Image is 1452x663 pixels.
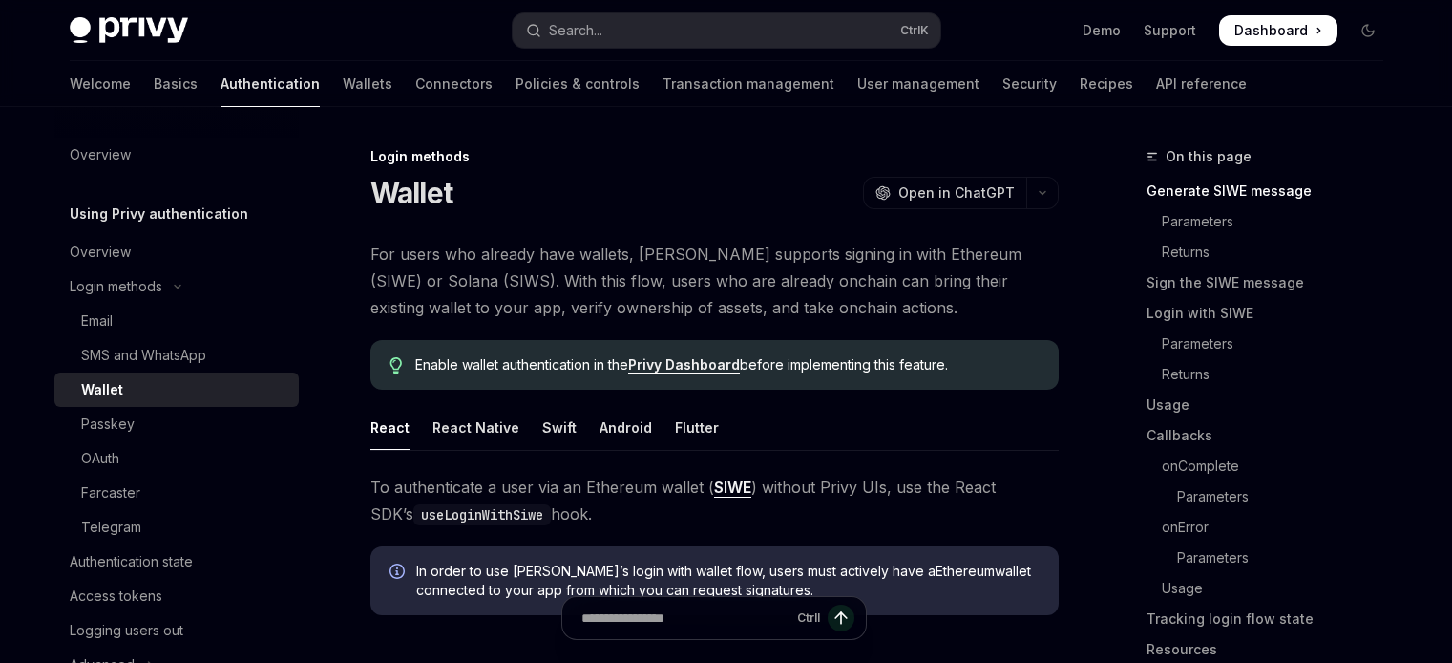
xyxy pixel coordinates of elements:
button: Open search [513,13,940,48]
a: Authentication state [54,545,299,579]
button: Toggle Login methods section [54,269,299,304]
h1: Wallet [370,176,453,210]
a: onError [1147,512,1399,543]
a: Privy Dashboard [628,356,740,374]
div: OAuth [81,447,119,470]
span: Ctrl K [900,23,929,38]
div: React Native [432,405,519,450]
a: Transaction management [663,61,834,107]
a: API reference [1156,61,1247,107]
a: Parameters [1147,543,1399,573]
a: Demo [1083,21,1121,40]
div: Overview [70,143,131,166]
a: Recipes [1080,61,1133,107]
a: Returns [1147,237,1399,267]
a: Dashboard [1219,15,1337,46]
a: Farcaster [54,476,299,510]
a: Welcome [70,61,131,107]
a: Generate SIWE message [1147,176,1399,206]
span: Enable wallet authentication in the before implementing this feature. [415,355,1039,374]
button: Send message [828,605,854,631]
span: Open in ChatGPT [898,183,1015,203]
div: Telegram [81,516,141,539]
a: Logging users out [54,613,299,648]
a: Callbacks [1147,420,1399,451]
div: Search... [549,19,602,42]
span: Dashboard [1234,21,1308,40]
div: Farcaster [81,481,140,504]
span: On this page [1166,145,1252,168]
div: Passkey [81,413,135,436]
a: Usage [1147,573,1399,604]
div: Swift [542,405,577,450]
div: Authentication state [70,550,193,573]
h5: Using Privy authentication [70,203,248,225]
div: Android [600,405,652,450]
a: Wallets [343,61,392,107]
a: Parameters [1147,206,1399,237]
input: Ask a question... [581,597,789,639]
code: useLoginWithSiwe [413,504,551,525]
a: SMS and WhatsApp [54,338,299,373]
div: Login methods [370,147,1059,166]
div: Wallet [81,378,123,401]
img: dark logo [70,17,188,44]
a: Policies & controls [516,61,640,107]
a: Connectors [415,61,493,107]
a: Usage [1147,390,1399,420]
a: Returns [1147,359,1399,390]
div: SMS and WhatsApp [81,344,206,367]
span: To authenticate a user via an Ethereum wallet ( ) without Privy UIs, use the React SDK’s hook. [370,474,1059,527]
div: Access tokens [70,585,162,608]
div: Email [81,310,113,332]
a: Email [54,304,299,338]
a: SIWE [714,478,751,498]
a: Parameters [1147,481,1399,512]
a: Login with SIWE [1147,298,1399,329]
svg: Info [389,564,409,583]
a: Tracking login flow state [1147,604,1399,634]
a: OAuth [54,441,299,476]
button: Open in ChatGPT [863,177,1026,209]
a: User management [857,61,979,107]
a: Sign the SIWE message [1147,267,1399,298]
a: Support [1144,21,1196,40]
svg: Tip [389,357,403,374]
a: onComplete [1147,451,1399,481]
a: Passkey [54,407,299,441]
a: Access tokens [54,579,299,613]
div: Login methods [70,275,162,298]
a: Telegram [54,510,299,545]
a: Authentication [221,61,320,107]
div: Logging users out [70,619,183,642]
a: Overview [54,138,299,172]
span: In order to use [PERSON_NAME]’s login with wallet flow, users must actively have a Ethereum walle... [416,562,1040,600]
a: Basics [154,61,198,107]
a: Wallet [54,373,299,407]
div: Flutter [675,405,719,450]
button: Toggle dark mode [1353,15,1383,46]
a: Parameters [1147,329,1399,359]
span: For users who already have wallets, [PERSON_NAME] supports signing in with Ethereum (SIWE) or Sol... [370,241,1059,321]
div: Overview [70,241,131,264]
a: Overview [54,235,299,269]
div: React [370,405,410,450]
a: Security [1002,61,1057,107]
